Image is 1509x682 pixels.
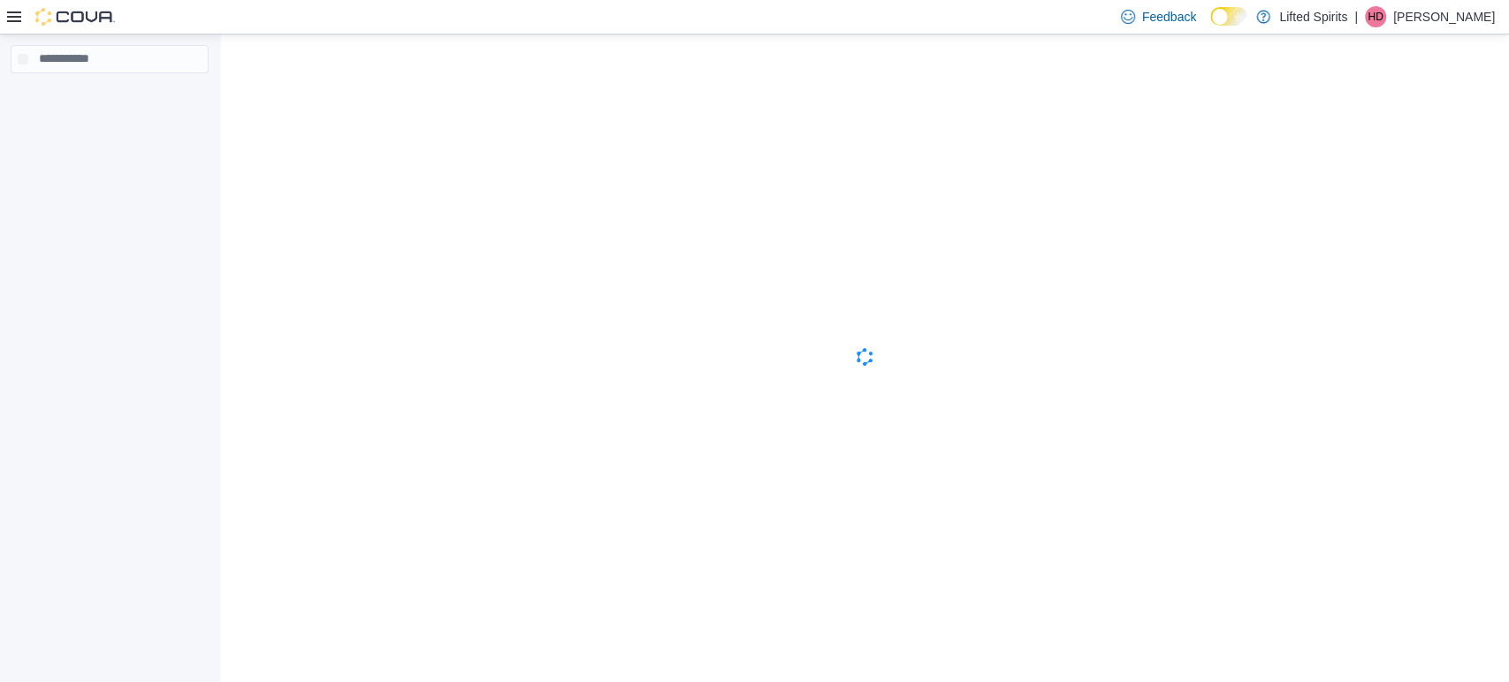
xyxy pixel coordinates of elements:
[1210,26,1211,27] span: Dark Mode
[1365,6,1386,27] div: Harley Davis
[1354,6,1358,27] p: |
[1368,6,1383,27] span: HD
[1142,8,1196,26] span: Feedback
[35,8,115,26] img: Cova
[1393,6,1495,27] p: [PERSON_NAME]
[11,77,209,119] nav: Complex example
[1210,7,1247,26] input: Dark Mode
[1279,6,1347,27] p: Lifted Spirits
